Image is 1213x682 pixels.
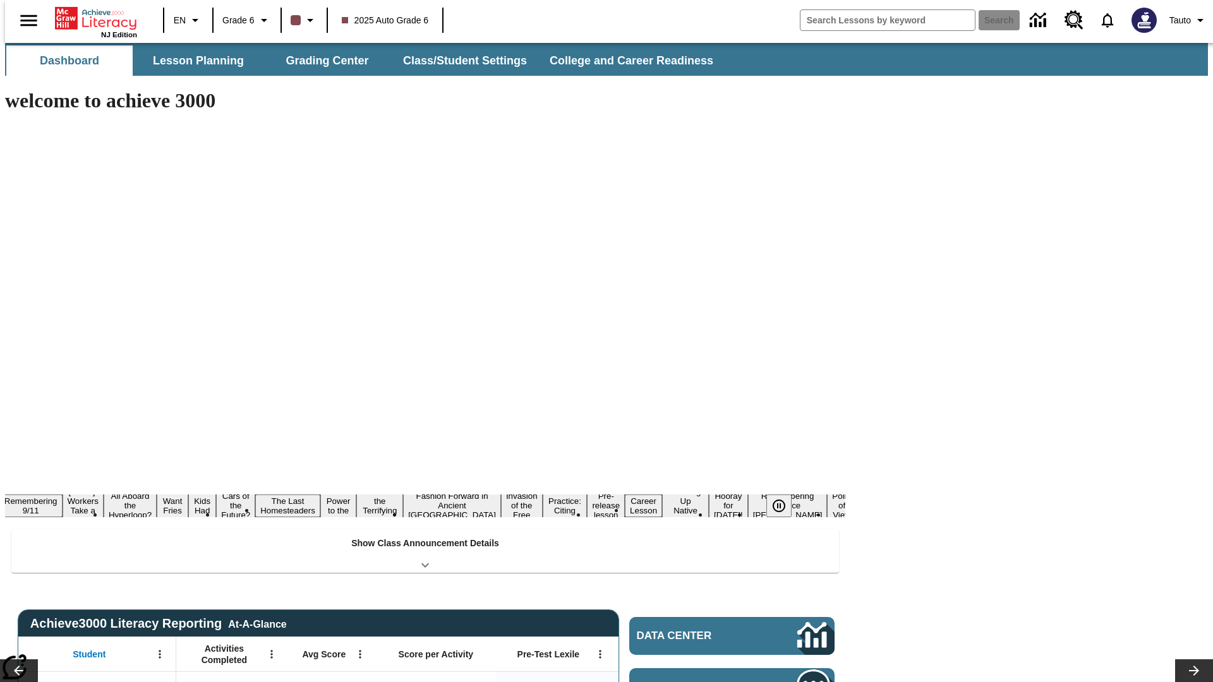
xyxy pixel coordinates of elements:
button: College and Career Readiness [540,45,723,76]
div: At-A-Glance [228,616,286,630]
a: Data Center [1022,3,1057,38]
a: Home [55,6,137,31]
span: Avg Score [302,649,346,660]
button: Profile/Settings [1164,9,1213,32]
button: Grade: Grade 6, Select a grade [217,9,277,32]
span: EN [174,14,186,27]
span: NJ Edition [101,31,137,39]
button: Open Menu [591,645,610,664]
button: Open Menu [262,645,281,664]
span: Activities Completed [183,643,266,666]
span: Grade 6 [222,14,255,27]
img: Avatar [1132,8,1157,33]
span: Tauto [1169,14,1191,27]
a: Notifications [1091,4,1124,37]
button: Slide 10 Attack of the Terrifying Tomatoes [356,485,403,527]
span: Score per Activity [399,649,474,660]
div: SubNavbar [5,43,1208,76]
button: Slide 3 Labor Day: Workers Take a Stand [63,485,104,527]
div: Show Class Announcement Details [11,529,839,573]
span: Data Center [637,630,755,642]
span: Student [73,649,106,660]
h1: welcome to achieve 3000 [5,89,845,112]
button: Slide 7 Cars of the Future? [216,489,255,522]
button: Lesson carousel, Next [1175,659,1213,682]
button: Grading Center [264,45,390,76]
button: Lesson Planning [135,45,262,76]
div: Pause [766,494,804,517]
button: Select a new avatar [1124,4,1164,37]
button: Slide 19 Point of View [827,489,856,522]
div: Home [55,4,137,39]
button: Slide 8 The Last Homesteaders [255,494,320,517]
button: Slide 9 Solar Power to the People [320,485,357,527]
a: Resource Center, Will open in new tab [1057,3,1091,37]
button: Slide 17 Hooray for Constitution Day! [709,489,748,522]
button: Slide 12 The Invasion of the Free CD [501,480,543,531]
input: search field [800,10,975,30]
button: Open Menu [351,645,370,664]
button: Pause [766,494,792,517]
button: Class/Student Settings [393,45,537,76]
span: Achieve3000 Literacy Reporting [30,616,287,631]
button: Slide 18 Remembering Justice O'Connor [748,489,828,522]
button: Open side menu [10,2,47,39]
button: Slide 5 Do You Want Fries With That? [157,476,188,536]
a: Data Center [629,617,835,655]
button: Language: EN, Select a language [168,9,208,32]
button: Class color is dark brown. Change class color [286,9,323,32]
button: Slide 15 Career Lesson [625,494,662,517]
button: Dashboard [6,45,133,76]
button: Open Menu [150,645,169,664]
button: Slide 6 Dirty Jobs Kids Had To Do [188,476,216,536]
p: Show Class Announcement Details [351,537,499,550]
button: Slide 13 Mixed Practice: Citing Evidence [543,485,588,527]
button: Slide 16 Cooking Up Native Traditions [662,485,709,527]
div: SubNavbar [5,45,725,76]
button: Slide 14 Pre-release lesson [587,489,625,522]
span: Pre-Test Lexile [517,649,580,660]
span: 2025 Auto Grade 6 [342,14,429,27]
button: Slide 11 Fashion Forward in Ancient Rome [403,489,501,522]
button: Slide 4 All Aboard the Hyperloop? [104,489,157,522]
